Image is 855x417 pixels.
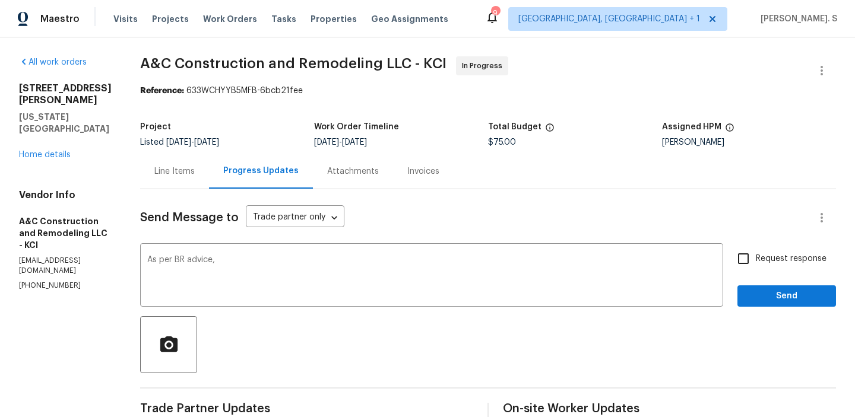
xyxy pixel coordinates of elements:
span: Send Message to [140,212,239,224]
a: All work orders [19,58,87,66]
span: [DATE] [314,138,339,147]
span: In Progress [462,60,507,72]
span: Properties [311,13,357,25]
h5: Total Budget [488,123,541,131]
span: On-site Worker Updates [503,403,836,415]
h5: Assigned HPM [662,123,721,131]
a: Home details [19,151,71,159]
span: Trade Partner Updates [140,403,473,415]
div: Invoices [407,165,439,177]
b: Reference: [140,87,184,95]
h5: [US_STATE][GEOGRAPHIC_DATA] [19,111,112,135]
span: Listed [140,138,219,147]
span: Geo Assignments [371,13,448,25]
span: [DATE] [194,138,219,147]
span: A&C Construction and Remodeling LLC - KCI [140,56,446,71]
span: Projects [152,13,189,25]
div: 9 [491,7,499,19]
span: - [314,138,367,147]
h5: Project [140,123,171,131]
span: Work Orders [203,13,257,25]
textarea: As per BR advice, [147,256,716,297]
h2: [STREET_ADDRESS][PERSON_NAME] [19,82,112,106]
span: $75.00 [488,138,516,147]
p: [PHONE_NUMBER] [19,281,112,291]
div: Attachments [327,165,379,177]
div: 633WCHYYB5MFB-6bcb21fee [140,85,836,97]
span: [GEOGRAPHIC_DATA], [GEOGRAPHIC_DATA] + 1 [518,13,700,25]
div: [PERSON_NAME] [662,138,836,147]
span: - [166,138,219,147]
div: Line Items [154,165,195,177]
span: [PERSON_NAME]. S [756,13,837,25]
span: [DATE] [166,138,191,147]
p: [EMAIL_ADDRESS][DOMAIN_NAME] [19,256,112,276]
h5: A&C Construction and Remodeling LLC - KCI [19,215,112,251]
div: Trade partner only [246,208,344,228]
span: Request response [756,253,826,265]
span: Send [747,289,826,304]
h4: Vendor Info [19,189,112,201]
span: The hpm assigned to this work order. [725,123,734,138]
span: Visits [113,13,138,25]
span: Maestro [40,13,80,25]
span: Tasks [271,15,296,23]
div: Progress Updates [223,165,299,177]
span: The total cost of line items that have been proposed by Opendoor. This sum includes line items th... [545,123,555,138]
span: [DATE] [342,138,367,147]
button: Send [737,285,836,307]
h5: Work Order Timeline [314,123,399,131]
